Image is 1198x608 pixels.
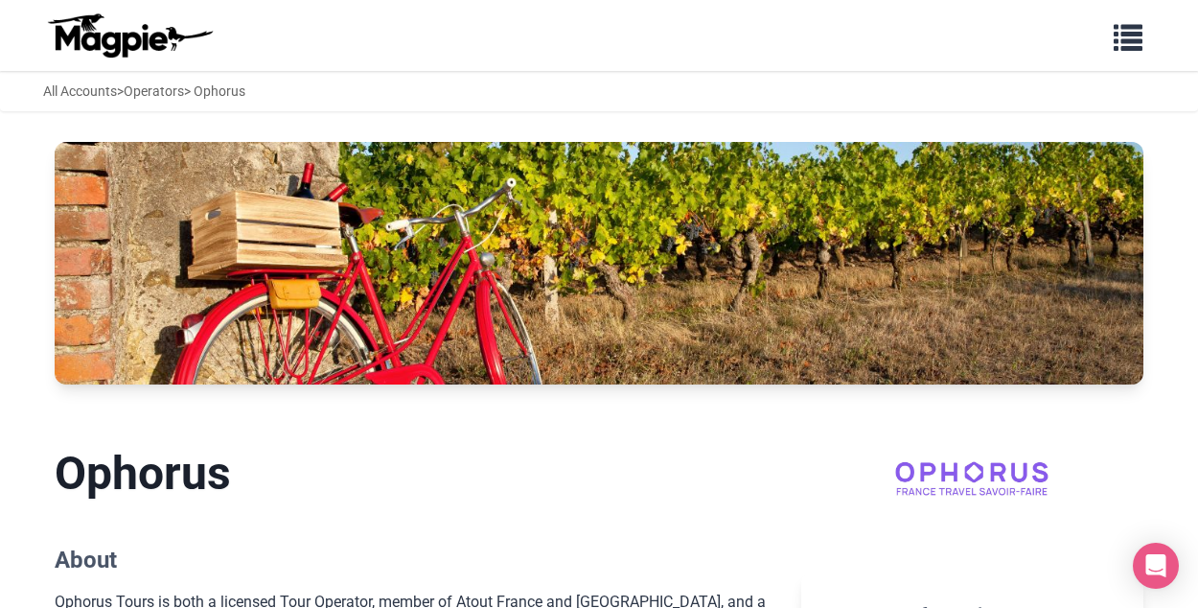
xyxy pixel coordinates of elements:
img: logo-ab69f6fb50320c5b225c76a69d11143b.png [43,12,216,58]
div: > > Ophorus [43,81,245,102]
a: All Accounts [43,83,117,99]
img: Ophorus logo [880,446,1064,511]
img: Ophorus banner [55,142,1143,384]
h1: Ophorus [55,446,771,502]
h2: About [55,547,771,574]
a: Operators [124,83,184,99]
div: Open Intercom Messenger [1133,543,1179,589]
